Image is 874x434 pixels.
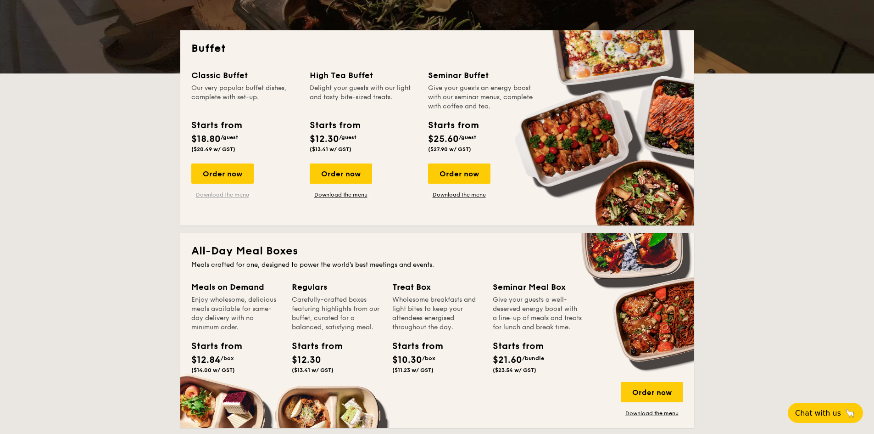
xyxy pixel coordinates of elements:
span: 🦙 [845,408,856,418]
span: /guest [459,134,476,141]
span: ($13.41 w/ GST) [292,367,334,373]
a: Download the menu [310,191,372,198]
h2: All-Day Meal Boxes [191,244,683,259]
span: $10.30 [392,355,422,366]
span: $18.80 [191,134,221,145]
h2: Buffet [191,41,683,56]
span: Chat with us [795,409,841,417]
div: Order now [191,163,254,184]
span: /box [221,355,234,361]
div: Starts from [310,118,360,132]
div: Starts from [191,339,233,353]
div: Carefully-crafted boxes featuring highlights from our buffet, curated for a balanced, satisfying ... [292,295,381,332]
span: /guest [339,134,356,141]
div: Meals crafted for one, designed to power the world's best meetings and events. [191,260,683,270]
span: ($11.23 w/ GST) [392,367,434,373]
div: Order now [310,163,372,184]
div: Classic Buffet [191,69,299,82]
span: /guest [221,134,238,141]
div: Starts from [493,339,534,353]
span: $25.60 [428,134,459,145]
div: Seminar Buffet [428,69,535,82]
div: Treat Box [392,281,482,293]
div: Meals on Demand [191,281,281,293]
span: ($14.00 w/ GST) [191,367,235,373]
div: Enjoy wholesome, delicious meals available for same-day delivery with no minimum order. [191,295,281,332]
span: ($27.90 w/ GST) [428,146,471,152]
div: Starts from [428,118,478,132]
span: ($23.54 w/ GST) [493,367,536,373]
div: Give your guests a well-deserved energy boost with a line-up of meals and treats for lunch and br... [493,295,582,332]
button: Chat with us🦙 [788,403,863,423]
div: Order now [428,163,490,184]
a: Download the menu [428,191,490,198]
div: High Tea Buffet [310,69,417,82]
a: Download the menu [191,191,254,198]
span: $12.84 [191,355,221,366]
div: Regulars [292,281,381,293]
span: /bundle [522,355,544,361]
span: $21.60 [493,355,522,366]
div: Order now [621,382,683,402]
a: Download the menu [621,410,683,417]
span: ($13.41 w/ GST) [310,146,351,152]
span: $12.30 [292,355,321,366]
div: Delight your guests with our light and tasty bite-sized treats. [310,84,417,111]
div: Give your guests an energy boost with our seminar menus, complete with coffee and tea. [428,84,535,111]
div: Starts from [191,118,241,132]
div: Wholesome breakfasts and light bites to keep your attendees energised throughout the day. [392,295,482,332]
div: Seminar Meal Box [493,281,582,293]
div: Starts from [292,339,333,353]
span: $12.30 [310,134,339,145]
div: Our very popular buffet dishes, complete with set-up. [191,84,299,111]
span: ($20.49 w/ GST) [191,146,235,152]
div: Starts from [392,339,434,353]
span: /box [422,355,435,361]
